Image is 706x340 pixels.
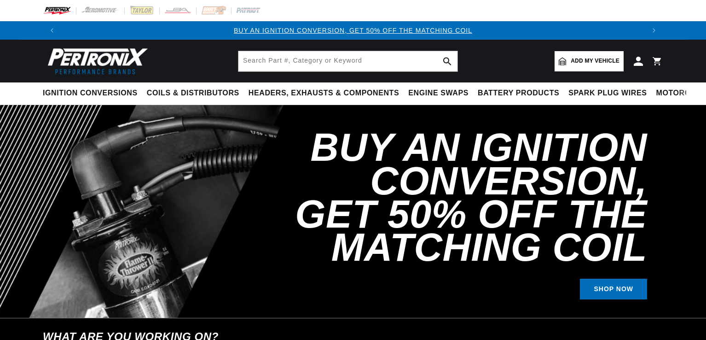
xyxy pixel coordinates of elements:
[568,88,647,98] span: Spark Plug Wires
[238,51,457,71] input: Search Part #, Category or Keyword
[645,21,663,40] button: Translation missing: en.sections.announcements.next_announcement
[437,51,457,71] button: search button
[249,88,399,98] span: Headers, Exhausts & Components
[20,21,686,40] slideshow-component: Translation missing: en.sections.announcements.announcement_bar
[142,82,244,104] summary: Coils & Distributors
[43,45,149,77] img: Pertronix
[244,82,404,104] summary: Headers, Exhausts & Components
[555,51,624,71] a: Add my vehicle
[254,131,647,264] h2: Buy an Ignition Conversion, Get 50% off the Matching Coil
[473,82,564,104] summary: Battery Products
[571,57,619,65] span: Add my vehicle
[43,82,142,104] summary: Ignition Conversions
[564,82,651,104] summary: Spark Plug Wires
[580,279,647,299] a: SHOP NOW
[478,88,559,98] span: Battery Products
[43,21,61,40] button: Translation missing: en.sections.announcements.previous_announcement
[404,82,473,104] summary: Engine Swaps
[61,25,645,35] div: Announcement
[234,27,472,34] a: BUY AN IGNITION CONVERSION, GET 50% OFF THE MATCHING COIL
[408,88,469,98] span: Engine Swaps
[43,88,138,98] span: Ignition Conversions
[61,25,645,35] div: 1 of 3
[147,88,239,98] span: Coils & Distributors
